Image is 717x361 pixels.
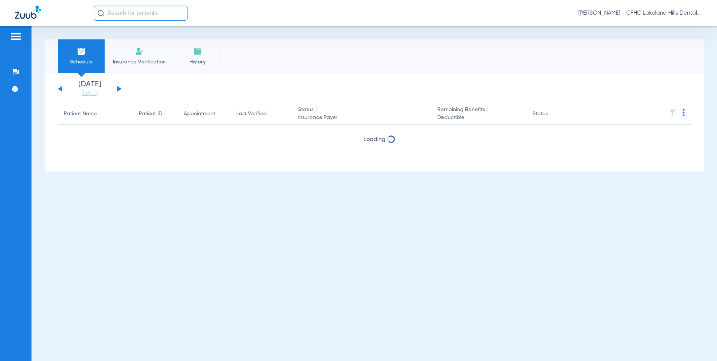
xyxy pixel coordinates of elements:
[669,109,676,116] img: filter.svg
[578,9,702,17] span: [PERSON_NAME] - CFHC Lakeland Hills Dental
[193,47,202,56] img: History
[184,110,224,118] div: Appointment
[67,90,112,97] a: [DATE]
[139,110,172,118] div: Patient ID
[63,58,99,66] span: Schedule
[292,104,431,125] th: Status |
[110,58,168,66] span: Insurance Verification
[67,81,112,97] li: [DATE]
[97,10,104,17] img: Search Icon
[682,109,685,116] img: group-dot-blue.svg
[431,104,526,125] th: Remaining Benefits |
[15,6,41,19] img: Zuub Logo
[10,32,22,41] img: hamburger-icon
[526,104,577,125] th: Status
[64,110,97,118] div: Patient Name
[94,6,187,21] input: Search for patients
[236,110,267,118] div: Last Verified
[135,47,144,56] img: Manual Insurance Verification
[298,114,425,122] span: Insurance Payer
[139,110,162,118] div: Patient ID
[236,110,286,118] div: Last Verified
[77,47,86,56] img: Schedule
[363,137,385,143] span: Loading
[180,58,215,66] span: History
[437,114,520,122] span: Deductible
[64,110,127,118] div: Patient Name
[184,110,215,118] div: Appointment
